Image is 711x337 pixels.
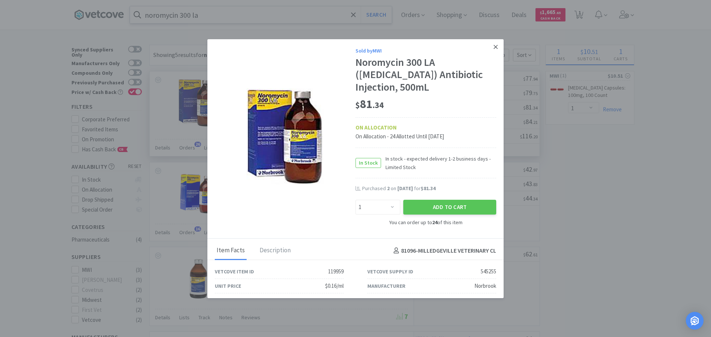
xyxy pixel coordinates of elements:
[367,282,405,290] div: Manufacturer
[367,267,413,276] div: Vetcove Supply ID
[215,242,247,260] div: Item Facts
[355,218,496,226] div: You can order up to of this item
[387,185,390,192] span: 2
[397,185,413,192] span: [DATE]
[325,282,344,290] div: $0.16/ml
[313,296,344,305] div: 601221267002
[356,158,381,168] span: In Stock
[355,56,496,94] div: Noromycin 300 LA ([MEDICAL_DATA]) Antibiotic Injection, 500mL
[373,100,384,110] span: . 34
[355,97,384,111] span: 81
[258,242,293,260] div: Description
[474,282,496,290] div: Norbrook
[686,312,704,330] div: Open Intercom Messenger
[215,267,254,276] div: Vetcove Item ID
[481,296,496,305] div: 119455
[432,219,437,226] strong: 24
[355,100,360,110] span: $
[355,124,397,131] strong: ON ALLOCATION
[215,282,241,290] div: Unit Price
[381,155,496,171] span: In stock - expected delivery 1-2 business days - Limited Stock
[391,246,496,256] h4: 81096 - MILLEDGEVILLE VETERINARY CL
[328,267,344,276] div: 119959
[367,296,377,304] div: SKU
[215,296,235,304] div: Man No.
[355,133,444,140] span: On Allocation - 24 Allotted Until [DATE]
[246,88,324,185] img: 7c0c9db5d9ac4c0e964541e945d7f947_545255.png
[362,185,496,192] div: Purchased on for
[355,47,496,55] div: Sold by MWI
[481,267,496,276] div: 545255
[403,200,496,215] button: Add to Cart
[421,185,435,192] span: $81.34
